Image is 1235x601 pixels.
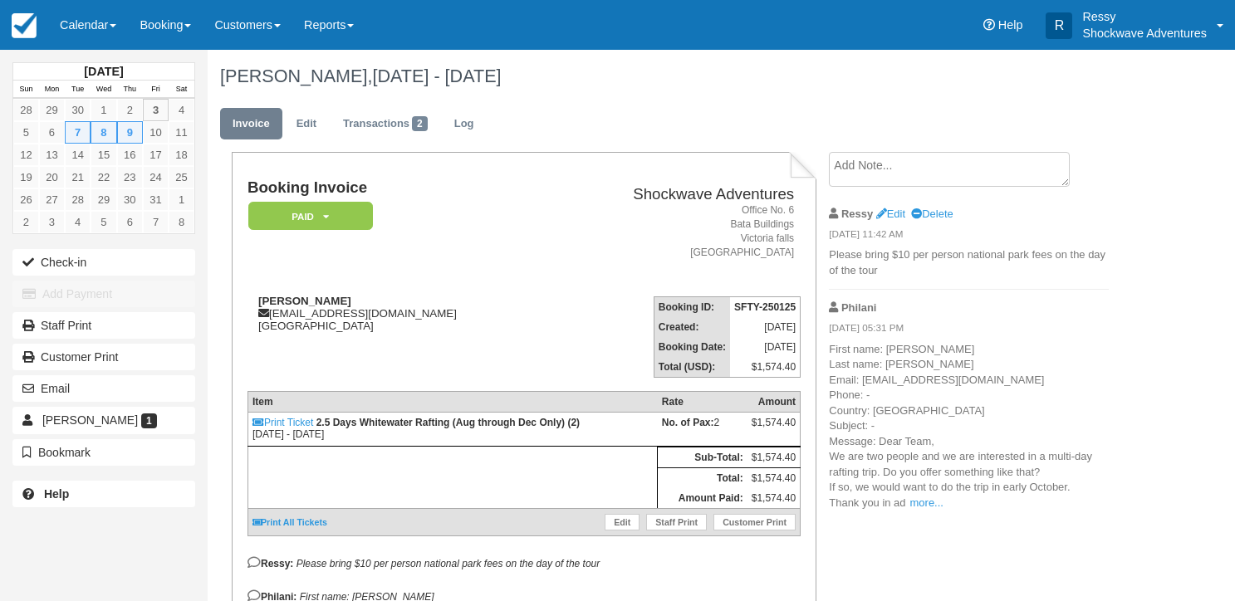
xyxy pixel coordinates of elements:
[829,321,1109,340] em: [DATE] 05:31 PM
[876,208,905,220] a: Edit
[143,81,169,99] th: Fri
[730,317,801,337] td: [DATE]
[117,81,143,99] th: Thu
[258,295,351,307] strong: [PERSON_NAME]
[713,514,796,530] a: Customer Print
[39,99,65,121] a: 29
[13,166,39,188] a: 19
[605,514,640,530] a: Edit
[911,208,953,220] a: Delete
[247,201,367,232] a: Paid
[169,121,194,144] a: 11
[747,488,801,509] td: $1,574.40
[247,558,293,569] strong: Ressy:
[117,99,143,121] a: 2
[248,202,373,231] em: Paid
[658,392,747,413] th: Rate
[65,99,91,121] a: 30
[39,188,65,211] a: 27
[284,108,329,140] a: Edit
[169,211,194,233] a: 8
[39,166,65,188] a: 20
[91,188,116,211] a: 29
[143,188,169,211] a: 31
[654,297,730,318] th: Booking ID:
[747,392,801,413] th: Amount
[13,144,39,166] a: 12
[646,514,707,530] a: Staff Print
[12,281,195,307] button: Add Payment
[658,413,747,447] td: 2
[39,81,65,99] th: Mon
[141,413,157,428] span: 1
[730,357,801,378] td: $1,574.40
[247,295,549,332] div: [EMAIL_ADDRESS][DOMAIN_NAME] [GEOGRAPHIC_DATA]
[654,317,730,337] th: Created:
[747,447,801,468] td: $1,574.40
[316,417,580,428] strong: 2.5 Days Whitewater Rafting (Aug through Dec Only) (2)
[143,99,169,121] a: 3
[91,99,116,121] a: 1
[65,188,91,211] a: 28
[65,144,91,166] a: 14
[13,99,39,121] a: 28
[117,166,143,188] a: 23
[117,144,143,166] a: 16
[658,468,747,489] th: Total:
[91,211,116,233] a: 5
[372,66,501,86] span: [DATE] - [DATE]
[841,301,876,314] strong: Philani
[91,166,116,188] a: 22
[12,407,195,433] a: [PERSON_NAME] 1
[117,211,143,233] a: 6
[91,144,116,166] a: 15
[752,417,796,442] div: $1,574.40
[143,211,169,233] a: 7
[12,481,195,507] a: Help
[412,116,428,131] span: 2
[65,166,91,188] a: 21
[442,108,487,140] a: Log
[983,19,995,31] i: Help
[331,108,440,140] a: Transactions2
[12,375,195,402] button: Email
[734,301,796,313] strong: SFTY-250125
[13,121,39,144] a: 5
[65,81,91,99] th: Tue
[84,65,123,78] strong: [DATE]
[998,18,1023,32] span: Help
[829,342,1109,511] p: First name: [PERSON_NAME] Last name: [PERSON_NAME] Email: [EMAIL_ADDRESS][DOMAIN_NAME] Phone: - C...
[13,211,39,233] a: 2
[296,558,600,569] em: Please bring $10 per person national park fees on the day of the tour
[658,447,747,468] th: Sub-Total:
[13,81,39,99] th: Sun
[117,188,143,211] a: 30
[654,337,730,357] th: Booking Date:
[252,517,327,527] a: Print All Tickets
[169,81,194,99] th: Sat
[829,227,1109,246] em: [DATE] 11:42 AM
[841,208,873,220] strong: Ressy
[12,249,195,276] button: Check-in
[1082,8,1207,25] p: Ressy
[247,179,549,197] h1: Booking Invoice
[220,66,1121,86] h1: [PERSON_NAME],
[556,203,794,261] address: Office No. 6 Bata Buildings Victoria falls [GEOGRAPHIC_DATA]
[39,121,65,144] a: 6
[12,312,195,339] a: Staff Print
[252,417,313,428] a: Print Ticket
[654,357,730,378] th: Total (USD):
[143,166,169,188] a: 24
[65,211,91,233] a: 4
[39,211,65,233] a: 3
[169,144,194,166] a: 18
[169,166,194,188] a: 25
[44,487,69,501] b: Help
[220,108,282,140] a: Invoice
[169,99,194,121] a: 4
[658,488,747,509] th: Amount Paid:
[39,144,65,166] a: 13
[829,247,1109,278] p: Please bring $10 per person national park fees on the day of the tour
[65,121,91,144] a: 7
[143,144,169,166] a: 17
